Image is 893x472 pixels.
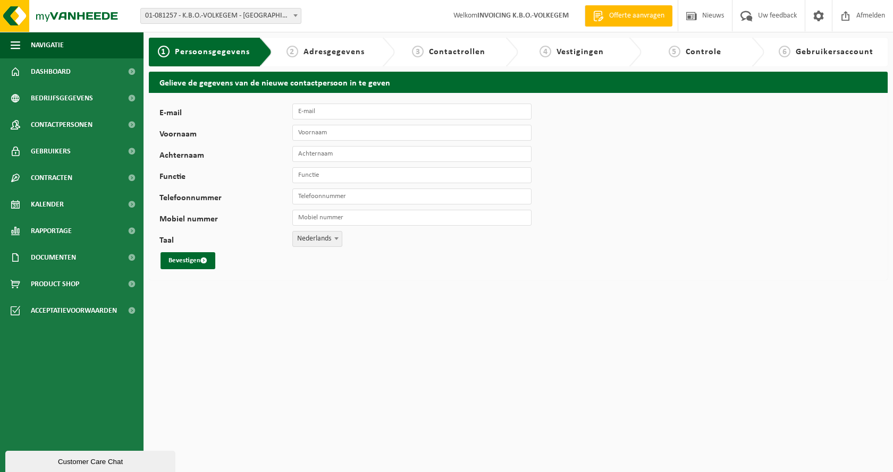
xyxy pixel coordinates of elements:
[159,194,292,204] label: Telefoonnummer
[31,244,76,271] span: Documenten
[779,46,790,57] span: 6
[31,85,93,111] span: Bedrijfsgegevens
[292,188,532,204] input: Telefoonnummer
[606,11,667,21] span: Offerte aanvragen
[158,46,170,57] span: 1
[159,130,292,141] label: Voornaam
[175,48,250,56] span: Persoonsgegevens
[287,46,298,57] span: 2
[140,8,301,24] span: 01-081257 - K.B.O.-VOLKEGEM - OUDENAARDE
[292,231,342,247] span: Nederlands
[31,58,71,85] span: Dashboard
[304,48,365,56] span: Adresgegevens
[31,32,64,58] span: Navigatie
[796,48,873,56] span: Gebruikersaccount
[31,297,117,324] span: Acceptatievoorwaarden
[31,271,79,297] span: Product Shop
[540,46,551,57] span: 4
[292,167,532,183] input: Functie
[31,165,72,191] span: Contracten
[161,252,215,269] button: Bevestigen
[159,109,292,119] label: E-mail
[585,5,672,27] a: Offerte aanvragen
[159,236,292,247] label: Taal
[31,111,92,138] span: Contactpersonen
[429,48,485,56] span: Contactrollen
[159,215,292,226] label: Mobiel nummer
[686,48,721,56] span: Controle
[669,46,680,57] span: 5
[149,72,888,92] h2: Gelieve de gegevens van de nieuwe contactpersoon in te geven
[159,151,292,162] label: Achternaam
[292,104,532,119] input: E-mail
[31,138,71,165] span: Gebruikers
[31,191,64,218] span: Kalender
[141,8,301,23] span: 01-081257 - K.B.O.-VOLKEGEM - OUDENAARDE
[292,210,532,226] input: Mobiel nummer
[159,173,292,183] label: Functie
[412,46,424,57] span: 3
[477,12,569,20] strong: INVOICING K.B.O.-VOLKEGEM
[293,231,342,246] span: Nederlands
[31,218,72,244] span: Rapportage
[557,48,604,56] span: Vestigingen
[292,146,532,162] input: Achternaam
[292,125,532,141] input: Voornaam
[5,449,178,472] iframe: chat widget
